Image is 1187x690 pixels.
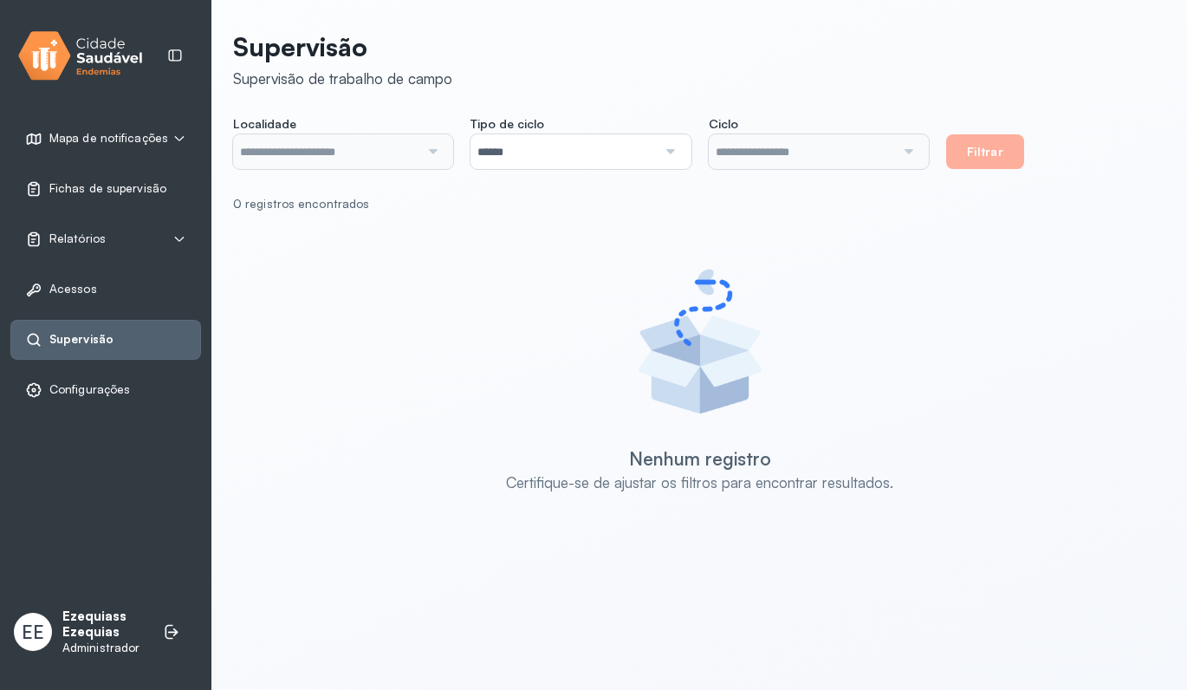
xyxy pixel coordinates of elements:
[62,609,146,641] p: Ezequiass Ezequias
[18,28,143,84] img: logo.svg
[22,621,44,643] span: EE
[233,197,1152,212] div: 0 registros encontrados
[62,641,146,655] p: Administrador
[622,264,778,420] img: Imagem de Empty State
[25,180,186,198] a: Fichas de supervisão
[49,282,97,296] span: Acessos
[709,116,738,132] span: Ciclo
[233,31,452,62] p: Supervisão
[470,116,544,132] span: Tipo de ciclo
[49,332,114,347] span: Supervisão
[946,134,1024,169] button: Filtrar
[506,473,893,491] div: Certifique-se de ajustar os filtros para encontrar resultados.
[49,231,106,246] span: Relatórios
[233,116,296,132] span: Localidade
[25,281,186,298] a: Acessos
[25,381,186,399] a: Configurações
[629,447,771,470] div: Nenhum registro
[49,382,130,397] span: Configurações
[233,69,452,88] div: Supervisão de trabalho de campo
[49,131,168,146] span: Mapa de notificações
[25,331,186,348] a: Supervisão
[49,181,166,196] span: Fichas de supervisão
